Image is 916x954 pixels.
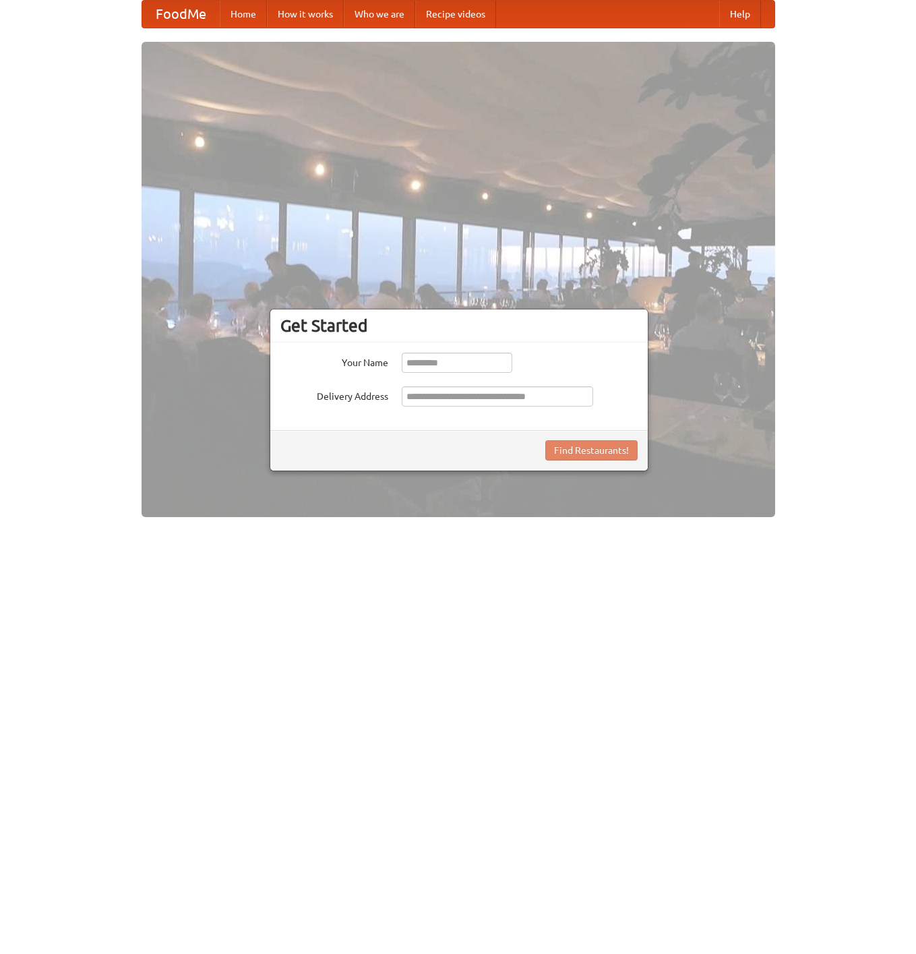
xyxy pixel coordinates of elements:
[344,1,415,28] a: Who we are
[280,316,638,336] h3: Get Started
[220,1,267,28] a: Home
[280,353,388,369] label: Your Name
[142,1,220,28] a: FoodMe
[415,1,496,28] a: Recipe videos
[267,1,344,28] a: How it works
[719,1,761,28] a: Help
[280,386,388,403] label: Delivery Address
[545,440,638,460] button: Find Restaurants!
